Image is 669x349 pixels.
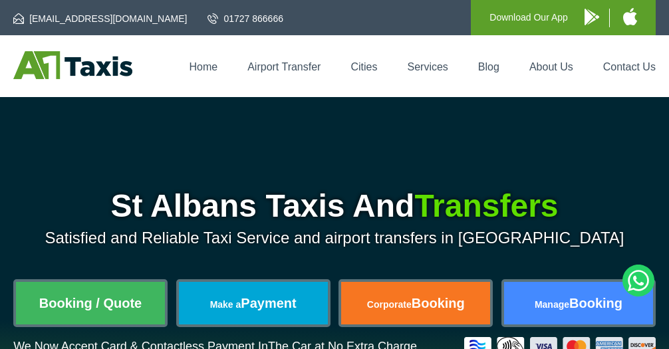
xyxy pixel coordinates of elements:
span: Transfers [414,188,558,223]
a: Make aPayment [179,282,328,324]
a: 01727 866666 [207,12,283,25]
span: Make a [210,299,241,310]
h1: St Albans Taxis And [13,190,656,222]
a: Cities [350,61,377,72]
a: Booking / Quote [16,282,165,324]
img: A1 Taxis iPhone App [623,8,637,25]
a: Services [407,61,448,72]
a: ManageBooking [504,282,653,324]
img: A1 Taxis St Albans LTD [13,51,132,79]
a: Home [189,61,217,72]
p: Satisfied and Reliable Taxi Service and airport transfers in [GEOGRAPHIC_DATA] [13,229,656,247]
a: Airport Transfer [247,61,321,72]
a: Blog [478,61,499,72]
p: Download Our App [489,9,568,26]
span: Manage [535,299,569,310]
span: Corporate [367,299,412,310]
a: Contact Us [603,61,656,72]
a: CorporateBooking [341,282,490,324]
a: About Us [529,61,573,72]
a: [EMAIL_ADDRESS][DOMAIN_NAME] [13,12,187,25]
img: A1 Taxis Android App [585,9,599,25]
